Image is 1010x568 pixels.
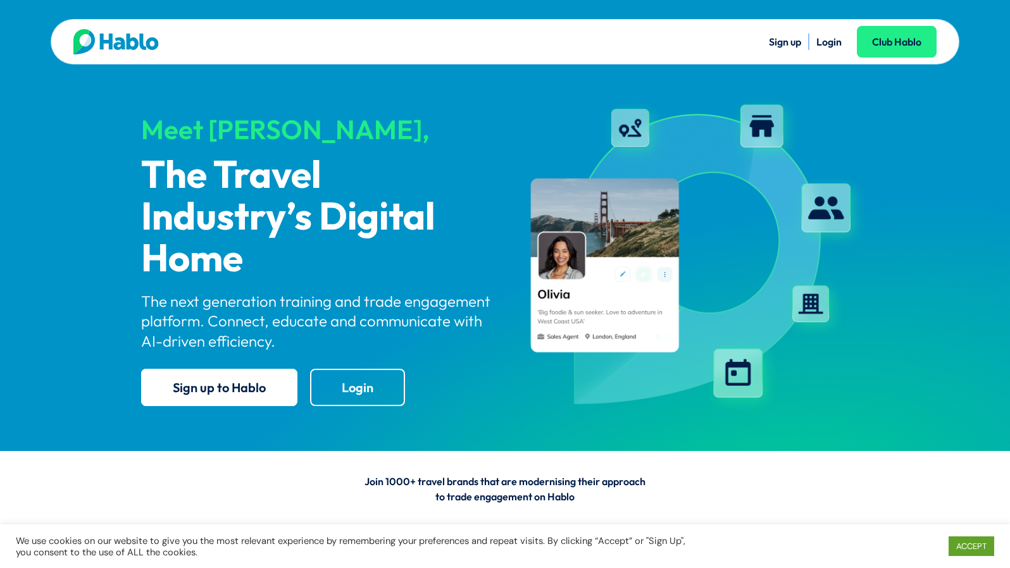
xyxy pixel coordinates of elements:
[141,115,494,144] div: Meet [PERSON_NAME],
[141,369,297,406] a: Sign up to Hablo
[365,475,645,503] span: Join 1000+ travel brands that are modernising their approach to trade engagement on Hablo
[141,156,494,281] p: The Travel Industry’s Digital Home
[310,369,405,406] a: Login
[141,292,494,351] p: The next generation training and trade engagement platform. Connect, educate and communicate with...
[16,535,701,558] div: We use cookies on our website to give you the most relevant experience by remembering your prefer...
[769,35,801,48] a: Sign up
[949,536,994,556] a: ACCEPT
[516,94,869,417] img: hablo-profile-image
[857,26,937,58] a: Club Hablo
[816,35,842,48] a: Login
[73,29,159,54] img: Hablo logo main 2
